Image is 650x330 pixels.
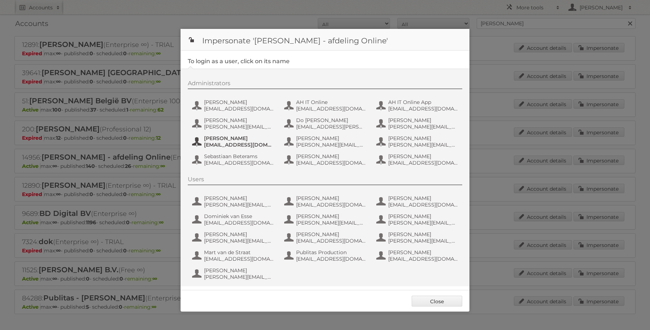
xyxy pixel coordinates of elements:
span: [EMAIL_ADDRESS][DOMAIN_NAME] [204,105,274,112]
span: [EMAIL_ADDRESS][DOMAIN_NAME] [388,256,458,262]
span: [PERSON_NAME][EMAIL_ADDRESS][DOMAIN_NAME] [388,238,458,244]
span: [EMAIL_ADDRESS][DOMAIN_NAME] [296,201,366,208]
button: AH IT Online [EMAIL_ADDRESS][DOMAIN_NAME] [283,98,368,113]
span: [PERSON_NAME] [204,231,274,238]
span: [EMAIL_ADDRESS][DOMAIN_NAME] [204,256,274,262]
a: Close [412,296,462,307]
span: [PERSON_NAME] [388,153,458,160]
button: Dominiek van Esse [EMAIL_ADDRESS][DOMAIN_NAME] [191,212,276,227]
button: AH IT Online App [EMAIL_ADDRESS][DOMAIN_NAME] [376,98,460,113]
span: [PERSON_NAME][EMAIL_ADDRESS][DOMAIN_NAME] [204,238,274,244]
span: [PERSON_NAME] [296,231,366,238]
button: [PERSON_NAME] [PERSON_NAME][EMAIL_ADDRESS][DOMAIN_NAME] [283,134,368,149]
span: AH IT Online App [388,99,458,105]
div: Administrators [188,80,462,89]
span: [EMAIL_ADDRESS][DOMAIN_NAME] [296,238,366,244]
span: [PERSON_NAME] [204,267,274,274]
button: [PERSON_NAME] [EMAIL_ADDRESS][DOMAIN_NAME] [376,248,460,263]
span: [PERSON_NAME] [204,117,274,123]
button: [PERSON_NAME] [EMAIL_ADDRESS][DOMAIN_NAME] [191,98,276,113]
button: [PERSON_NAME] [PERSON_NAME][EMAIL_ADDRESS][DOMAIN_NAME] [376,116,460,131]
span: [PERSON_NAME] [388,249,458,256]
span: [EMAIL_ADDRESS][PERSON_NAME][DOMAIN_NAME] [296,123,366,130]
span: [PERSON_NAME] [296,153,366,160]
button: [PERSON_NAME] [PERSON_NAME][EMAIL_ADDRESS][DOMAIN_NAME] [376,134,460,149]
button: [PERSON_NAME] [PERSON_NAME][EMAIL_ADDRESS][DOMAIN_NAME] [376,212,460,227]
button: [PERSON_NAME] [PERSON_NAME][EMAIL_ADDRESS][DOMAIN_NAME] [191,266,276,281]
span: Dominiek van Esse [204,213,274,220]
button: [PERSON_NAME] [EMAIL_ADDRESS][DOMAIN_NAME] [283,152,368,167]
span: [EMAIL_ADDRESS][DOMAIN_NAME] [204,142,274,148]
span: [EMAIL_ADDRESS][DOMAIN_NAME] [296,256,366,262]
span: Do [PERSON_NAME] [296,117,366,123]
div: Users [188,176,462,185]
span: Sebastiaan Beterams [204,153,274,160]
span: [PERSON_NAME] [204,135,274,142]
span: [EMAIL_ADDRESS][DOMAIN_NAME] [296,160,366,166]
span: [PERSON_NAME][EMAIL_ADDRESS][DOMAIN_NAME] [296,142,366,148]
span: [PERSON_NAME] [388,195,458,201]
button: [PERSON_NAME] [EMAIL_ADDRESS][DOMAIN_NAME] [283,230,368,245]
span: [PERSON_NAME] [296,195,366,201]
span: Publitas Production [296,249,366,256]
span: [PERSON_NAME] [388,117,458,123]
button: [PERSON_NAME] [EMAIL_ADDRESS][DOMAIN_NAME] [376,194,460,209]
button: [PERSON_NAME] [PERSON_NAME][EMAIL_ADDRESS][DOMAIN_NAME] [191,116,276,131]
span: [PERSON_NAME][EMAIL_ADDRESS][DOMAIN_NAME] [388,123,458,130]
button: [PERSON_NAME] [EMAIL_ADDRESS][DOMAIN_NAME] [191,134,276,149]
span: [PERSON_NAME][EMAIL_ADDRESS][DOMAIN_NAME] [296,220,366,226]
span: [PERSON_NAME] [388,231,458,238]
span: [PERSON_NAME][EMAIL_ADDRESS][DOMAIN_NAME] [204,123,274,130]
span: [PERSON_NAME] [388,213,458,220]
button: Do [PERSON_NAME] [EMAIL_ADDRESS][PERSON_NAME][DOMAIN_NAME] [283,116,368,131]
span: [PERSON_NAME][EMAIL_ADDRESS][DOMAIN_NAME] [388,142,458,148]
button: [PERSON_NAME] [PERSON_NAME][EMAIL_ADDRESS][DOMAIN_NAME] [191,194,276,209]
span: [EMAIL_ADDRESS][DOMAIN_NAME] [388,105,458,112]
h1: Impersonate '[PERSON_NAME] - afdeling Online' [181,29,469,51]
button: Sebastiaan Beterams [EMAIL_ADDRESS][DOMAIN_NAME] [191,152,276,167]
button: [PERSON_NAME] [PERSON_NAME][EMAIL_ADDRESS][DOMAIN_NAME] [191,230,276,245]
span: [EMAIL_ADDRESS][DOMAIN_NAME] [204,160,274,166]
legend: To login as a user, click on its name [188,58,290,65]
span: [EMAIL_ADDRESS][DOMAIN_NAME] [388,160,458,166]
span: [PERSON_NAME] [388,135,458,142]
button: [PERSON_NAME] [EMAIL_ADDRESS][DOMAIN_NAME] [283,194,368,209]
button: Publitas Production [EMAIL_ADDRESS][DOMAIN_NAME] [283,248,368,263]
span: [PERSON_NAME][EMAIL_ADDRESS][DOMAIN_NAME] [204,201,274,208]
span: [PERSON_NAME][EMAIL_ADDRESS][DOMAIN_NAME] [204,274,274,280]
span: [PERSON_NAME] [204,99,274,105]
button: [PERSON_NAME] [PERSON_NAME][EMAIL_ADDRESS][DOMAIN_NAME] [283,212,368,227]
span: [PERSON_NAME] [296,213,366,220]
span: AH IT Online [296,99,366,105]
span: [EMAIL_ADDRESS][DOMAIN_NAME] [204,220,274,226]
span: [PERSON_NAME][EMAIL_ADDRESS][DOMAIN_NAME] [388,220,458,226]
span: [EMAIL_ADDRESS][DOMAIN_NAME] [296,105,366,112]
button: [PERSON_NAME] [PERSON_NAME][EMAIL_ADDRESS][DOMAIN_NAME] [376,230,460,245]
button: [PERSON_NAME] [EMAIL_ADDRESS][DOMAIN_NAME] [376,152,460,167]
span: [EMAIL_ADDRESS][DOMAIN_NAME] [388,201,458,208]
span: [PERSON_NAME] [204,195,274,201]
button: Mart van de Straat [EMAIL_ADDRESS][DOMAIN_NAME] [191,248,276,263]
span: Mart van de Straat [204,249,274,256]
span: [PERSON_NAME] [296,135,366,142]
